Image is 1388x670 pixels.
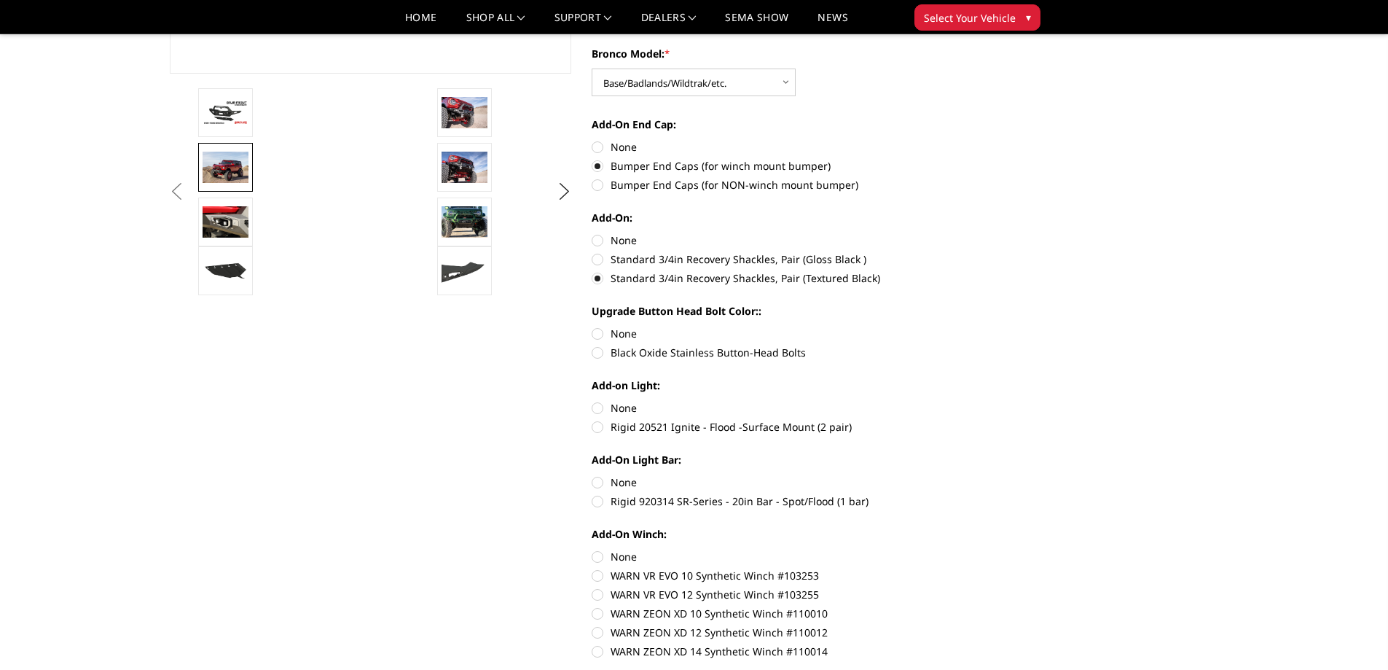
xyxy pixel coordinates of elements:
label: Black Oxide Stainless Button-Head Bolts [592,345,994,360]
label: Add-On End Cap: [592,117,994,132]
a: SEMA Show [725,12,788,34]
label: WARN ZEON XD 12 Synthetic Winch #110012 [592,625,994,640]
label: Standard 3/4in Recovery Shackles, Pair (Gloss Black ) [592,252,994,267]
label: WARN VR EVO 10 Synthetic Winch #103253 [592,568,994,583]
label: None [592,326,994,341]
a: News [817,12,847,34]
a: Home [405,12,436,34]
label: None [592,475,994,490]
iframe: Chat Widget [1315,600,1388,670]
label: Add-On Light Bar: [592,452,994,467]
a: shop all [466,12,525,34]
img: Reinforced Steel Bolt-On Skid Plate, included with all purchases [203,258,248,284]
label: Rigid 20521 Ignite - Flood -Surface Mount (2 pair) [592,419,994,435]
label: Upgrade Button Head Bolt Color:: [592,303,994,319]
label: Add-on Light: [592,378,994,393]
img: Bronco Baja Front (winch mount) [442,152,487,182]
span: Select Your Vehicle [924,10,1016,26]
img: Relocates Front Parking Sensors & Accepts Rigid LED Lights Ignite Series [203,206,248,237]
img: Bodyguard Ford Bronco [203,100,248,125]
label: None [592,549,994,564]
span: ▾ [1026,9,1031,25]
label: WARN VR EVO 12 Synthetic Winch #103255 [592,587,994,602]
button: Next [553,181,575,203]
label: None [592,400,994,416]
img: Bronco Baja Front (winch mount) [203,152,248,182]
a: Dealers [641,12,697,34]
label: Rigid 920314 SR-Series - 20in Bar - Spot/Flood (1 bar) [592,494,994,509]
label: Add-On: [592,210,994,225]
label: None [592,139,994,155]
label: Standard 3/4in Recovery Shackles, Pair (Textured Black) [592,270,994,286]
label: Bumper End Caps (for winch mount bumper) [592,158,994,174]
label: Add-On Winch: [592,526,994,542]
label: Bronco Model: [592,46,994,61]
button: Select Your Vehicle [914,4,1040,31]
label: WARN ZEON XD 14 Synthetic Winch #110014 [592,644,994,659]
img: Bronco Baja Front (winch mount) [442,206,487,237]
label: WARN ZEON XD 10 Synthetic Winch #110010 [592,606,994,621]
a: Support [554,12,612,34]
img: Bolt-on end cap. Widens your Bronco bumper to match the factory fender flares. [442,258,487,284]
label: None [592,233,994,248]
button: Previous [166,181,188,203]
img: Bronco Baja Front (winch mount) [442,97,487,128]
label: Bumper End Caps (for NON-winch mount bumper) [592,177,994,192]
